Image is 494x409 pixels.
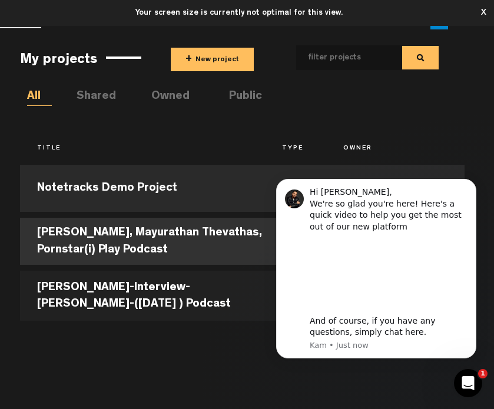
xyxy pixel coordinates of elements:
[135,9,343,17] span: Your screen size is currently not optimal for this view.
[151,88,176,106] li: Owned
[296,45,383,70] input: filter projects
[265,139,326,159] th: Type
[20,268,266,321] td: [PERSON_NAME]-Interview-[PERSON_NAME]-([DATE] ) Podcast
[77,88,101,106] li: Shared
[475,5,492,21] div: X
[20,162,266,215] td: Notetracks Demo Project
[326,139,418,159] th: Owner
[51,154,209,177] div: And of course, if you have any questions, simply chat here.
[478,369,488,378] span: 1
[20,53,97,68] h3: My projects
[258,161,494,377] iframe: Intercom notifications message
[229,88,254,106] li: Public
[20,139,266,159] th: Title
[51,179,209,189] p: Message from Kam, sent Just now
[171,48,254,71] button: +New project
[185,53,192,66] span: +
[51,78,209,148] iframe: vimeo
[20,215,266,268] td: [PERSON_NAME], Mayurathan Thevathas, Pornstar(i) Play Podcast
[27,88,52,106] li: All
[454,369,482,397] iframe: Intercom live chat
